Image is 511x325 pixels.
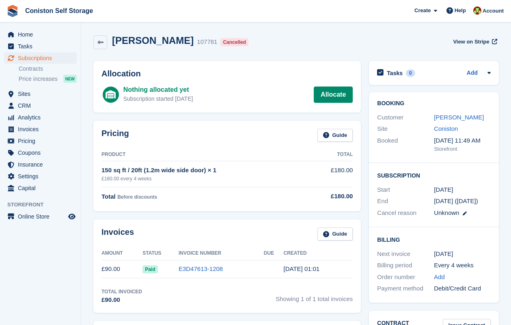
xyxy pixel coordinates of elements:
[4,112,77,123] a: menu
[18,171,67,182] span: Settings
[18,123,67,135] span: Invoices
[197,37,217,47] div: 107781
[123,85,193,95] div: Nothing allocated yet
[377,113,434,122] div: Customer
[112,35,194,46] h2: [PERSON_NAME]
[473,6,481,15] img: Richard Richardson
[434,185,453,195] time: 2025-09-13 00:00:00 UTC
[101,166,313,175] div: 150 sq ft / 20ft (1.2m wide side door) × 1
[18,182,67,194] span: Capital
[18,100,67,111] span: CRM
[101,69,353,78] h2: Allocation
[434,125,458,132] a: Coniston
[434,209,459,216] span: Unknown
[283,247,353,260] th: Created
[4,159,77,170] a: menu
[63,75,77,83] div: NEW
[18,29,67,40] span: Home
[377,100,491,107] h2: Booking
[414,6,431,15] span: Create
[19,65,77,73] a: Contracts
[101,260,142,278] td: £90.00
[18,135,67,147] span: Pricing
[434,284,491,293] div: Debit/Credit Card
[467,69,478,78] a: Add
[4,100,77,111] a: menu
[377,185,434,195] div: Start
[453,38,489,46] span: View on Stripe
[101,193,116,200] span: Total
[450,35,499,48] a: View on Stripe
[4,135,77,147] a: menu
[4,52,77,64] a: menu
[434,145,491,153] div: Storefront
[67,212,77,221] a: Preview store
[19,74,77,83] a: Price increases NEW
[377,136,434,153] div: Booked
[434,261,491,270] div: Every 4 weeks
[123,95,193,103] div: Subscription started [DATE]
[377,235,491,243] h2: Billing
[4,41,77,52] a: menu
[406,69,415,77] div: 0
[283,265,319,272] time: 2025-09-13 00:01:07 UTC
[101,295,142,305] div: £90.00
[264,247,284,260] th: Due
[6,5,19,17] img: stora-icon-8386f47178a22dfd0bd8f6a31ec36ba5ce8667c1dd55bd0f319d3a0aa187defe.svg
[377,249,434,259] div: Next invoice
[18,211,67,222] span: Online Store
[101,288,142,295] div: Total Invoiced
[276,288,353,305] span: Showing 1 of 1 total invoices
[387,69,403,77] h2: Tasks
[317,227,353,241] a: Guide
[377,273,434,282] div: Order number
[377,197,434,206] div: End
[434,197,478,204] span: [DATE] ([DATE])
[18,112,67,123] span: Analytics
[4,147,77,158] a: menu
[101,175,313,182] div: £180.00 every 4 weeks
[434,273,445,282] a: Add
[142,265,157,273] span: Paid
[101,227,134,241] h2: Invoices
[18,88,67,100] span: Sites
[4,171,77,182] a: menu
[313,192,353,201] div: £180.00
[313,161,353,187] td: £180.00
[377,261,434,270] div: Billing period
[18,147,67,158] span: Coupons
[101,148,313,161] th: Product
[434,114,484,121] a: [PERSON_NAME]
[101,247,142,260] th: Amount
[179,247,264,260] th: Invoice Number
[18,159,67,170] span: Insurance
[179,265,223,272] a: E3D47613-1208
[434,136,491,145] div: [DATE] 11:49 AM
[377,124,434,134] div: Site
[314,87,353,103] a: Allocate
[101,129,129,142] h2: Pricing
[377,171,491,179] h2: Subscription
[22,4,96,17] a: Coniston Self Storage
[117,194,157,200] span: Before discounts
[313,148,353,161] th: Total
[4,88,77,100] a: menu
[377,208,434,218] div: Cancel reason
[4,211,77,222] a: menu
[7,201,81,209] span: Storefront
[220,38,248,46] div: Cancelled
[483,7,504,15] span: Account
[18,41,67,52] span: Tasks
[4,29,77,40] a: menu
[142,247,179,260] th: Status
[377,284,434,293] div: Payment method
[18,52,67,64] span: Subscriptions
[434,249,491,259] div: [DATE]
[4,182,77,194] a: menu
[455,6,466,15] span: Help
[19,75,58,83] span: Price increases
[4,123,77,135] a: menu
[317,129,353,142] a: Guide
